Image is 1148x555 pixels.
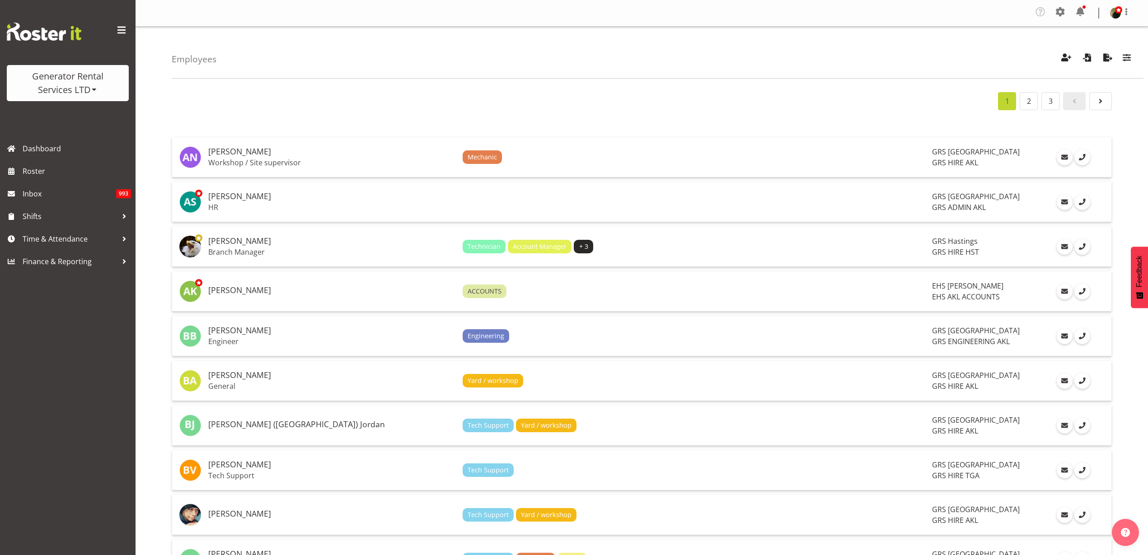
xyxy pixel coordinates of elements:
h5: [PERSON_NAME] [208,286,455,295]
span: Time & Attendance [23,232,117,246]
img: andrew-crenfeldtab2e0c3de70d43fd7286f7b271d34304.png [179,236,201,257]
button: Export Employees [1098,49,1117,69]
button: Filter Employees [1117,49,1136,69]
span: ACCOUNTS [468,286,501,296]
span: GRS Hastings [932,236,978,246]
h5: [PERSON_NAME] [208,326,455,335]
a: Call Employee [1074,328,1090,344]
span: Account Manager [513,242,567,252]
span: 993 [116,189,131,198]
span: GRS [GEOGRAPHIC_DATA] [932,460,1020,470]
a: Email Employee [1057,462,1073,478]
a: Call Employee [1074,239,1090,255]
span: Tech Support [468,420,509,430]
a: Page 0. [1063,92,1086,110]
span: GRS ADMIN AKL [932,202,986,212]
span: Shifts [23,210,117,223]
p: Tech Support [208,471,455,480]
h5: [PERSON_NAME] [208,509,455,518]
a: Email Employee [1057,418,1073,434]
div: Generator Rental Services LTD [16,70,120,97]
a: Call Employee [1074,418,1090,434]
span: Dashboard [23,142,131,155]
span: GRS [GEOGRAPHIC_DATA] [932,191,1020,201]
p: Workshop / Site supervisor [208,158,455,167]
span: Tech Support [468,465,509,475]
p: Branch Manager [208,247,455,257]
span: Feedback [1135,256,1143,287]
span: GRS [GEOGRAPHIC_DATA] [932,326,1020,336]
span: GRS [GEOGRAPHIC_DATA] [932,504,1020,514]
span: EHS [PERSON_NAME] [932,281,1003,291]
img: caleb-phillipsa4a316e2ef29cab6356cc7a40f04045f.png [179,504,201,526]
a: Email Employee [1057,239,1073,255]
span: Yard / workshop [521,420,572,430]
span: Roster [23,164,131,178]
h4: Employees [172,54,216,64]
button: Create Employees [1057,49,1076,69]
span: Yard / workshop [521,510,572,520]
button: Feedback - Show survey [1131,247,1148,308]
a: Call Employee [1074,194,1090,210]
span: Engineering [468,331,504,341]
img: Rosterit website logo [7,23,81,41]
span: Yard / workshop [468,376,518,386]
span: GRS [GEOGRAPHIC_DATA] [932,415,1020,425]
a: Call Employee [1074,507,1090,523]
span: GRS ENGINEERING AKL [932,336,1010,346]
a: Email Employee [1057,149,1073,165]
span: + 3 [579,242,588,252]
img: brandon-adonis9902.jpg [179,370,201,392]
img: ben-bennington151.jpg [179,325,201,347]
a: Email Employee [1057,328,1073,344]
span: GRS HIRE HST [932,247,979,257]
a: Call Employee [1074,373,1090,389]
img: aaron-naish5730.jpg [179,146,201,168]
span: GRS [GEOGRAPHIC_DATA] [932,370,1020,380]
span: Finance & Reporting [23,255,117,268]
a: Email Employee [1057,507,1073,523]
img: brendan-jordan2061.jpg [179,415,201,436]
h5: [PERSON_NAME] [208,460,455,469]
p: Engineer [208,337,455,346]
a: Email Employee [1057,194,1073,210]
img: micah-hetrick73ebaf9e9aacd948a3fc464753b70555.png [1110,8,1121,19]
span: Inbox [23,187,116,201]
h5: [PERSON_NAME] [208,237,455,246]
span: Tech Support [468,510,509,520]
span: GRS HIRE AKL [932,515,978,525]
a: Page 3. [1041,92,1059,110]
a: Page 2. [1020,92,1038,110]
img: brenton-vanzwol10251.jpg [179,459,201,481]
span: Mechanic [468,152,497,162]
img: angela-kerrigan9606.jpg [179,280,201,302]
p: HR [208,203,455,212]
button: Import Employees [1078,49,1096,69]
span: GRS [GEOGRAPHIC_DATA] [932,147,1020,157]
a: Call Employee [1074,462,1090,478]
span: GRS HIRE AKL [932,158,978,168]
span: GRS HIRE AKL [932,381,978,391]
img: adam-steele11866.jpg [179,191,201,213]
p: General [208,382,455,391]
a: Email Employee [1057,284,1073,299]
img: help-xxl-2.png [1121,528,1130,537]
a: Call Employee [1074,149,1090,165]
span: GRS HIRE TGA [932,471,979,480]
span: Technician [468,242,501,252]
a: Email Employee [1057,373,1073,389]
h5: [PERSON_NAME] [208,192,455,201]
h5: [PERSON_NAME] ([GEOGRAPHIC_DATA]) Jordan [208,420,455,429]
span: GRS HIRE AKL [932,426,978,436]
h5: [PERSON_NAME] [208,371,455,380]
a: Call Employee [1074,284,1090,299]
a: Page 2. [1089,92,1112,110]
h5: [PERSON_NAME] [208,147,455,156]
span: EHS AKL ACCOUNTS [932,292,1000,302]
